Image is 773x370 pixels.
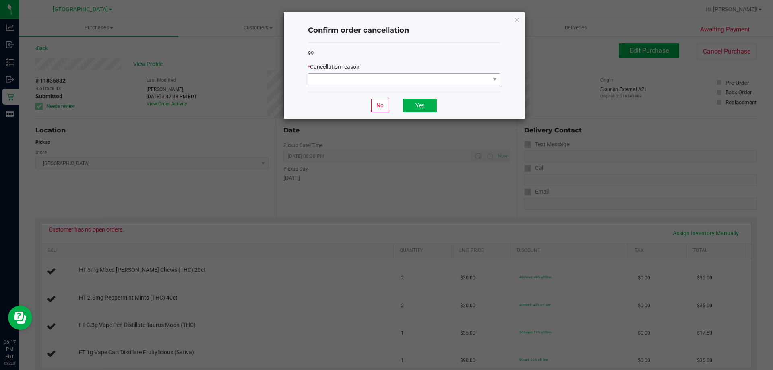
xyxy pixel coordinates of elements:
span: Cancellation reason [310,64,360,70]
button: Close [514,14,520,24]
h4: Confirm order cancellation [308,25,500,36]
button: Yes [403,99,437,112]
span: 99 [308,50,314,56]
button: No [371,99,389,112]
iframe: Resource center [8,306,32,330]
